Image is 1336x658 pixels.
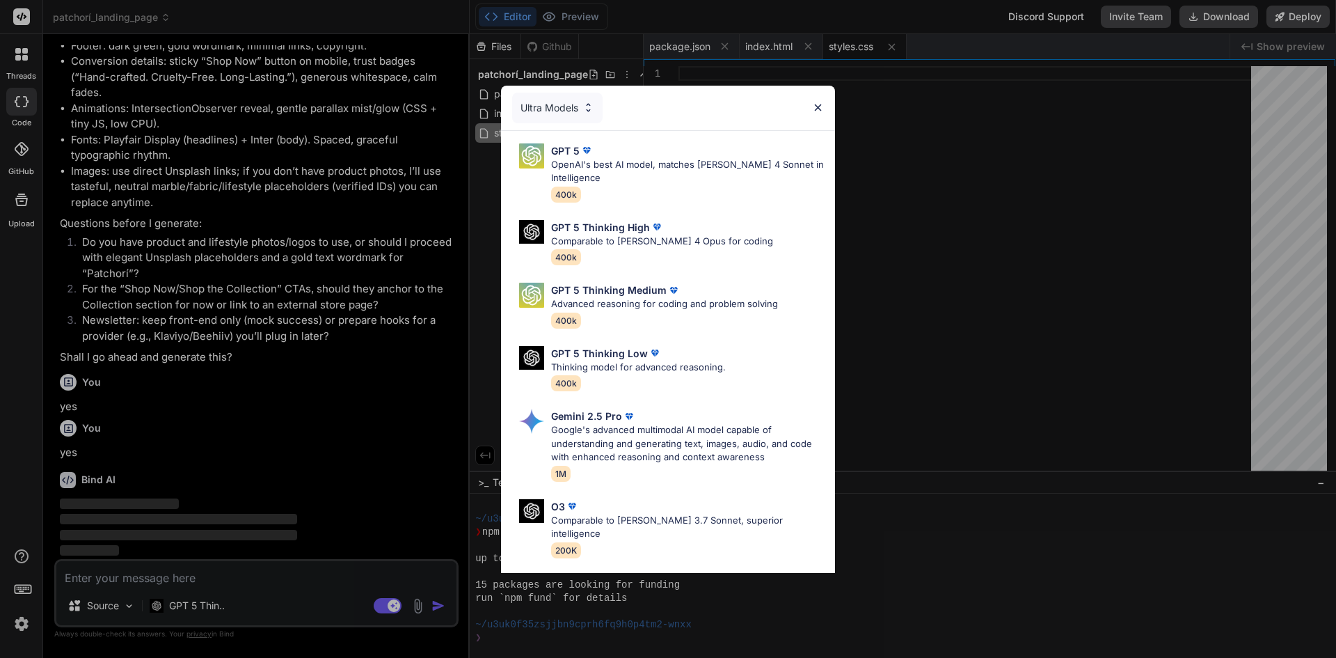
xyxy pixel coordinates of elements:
[551,423,824,464] p: Google's advanced multimodal AI model capable of understanding and generating text, images, audio...
[519,409,544,434] img: Pick Models
[582,102,594,113] img: Pick Models
[551,313,581,329] span: 400k
[565,499,579,513] img: premium
[622,409,636,423] img: premium
[519,346,544,370] img: Pick Models
[519,499,544,524] img: Pick Models
[551,514,824,541] p: Comparable to [PERSON_NAME] 3.7 Sonnet, superior intelligence
[551,143,580,158] p: GPT 5
[512,93,603,123] div: Ultra Models
[650,220,664,234] img: premium
[551,220,650,235] p: GPT 5 Thinking High
[551,297,778,311] p: Advanced reasoning for coding and problem solving
[551,283,667,297] p: GPT 5 Thinking Medium
[551,187,581,203] span: 400k
[580,143,594,157] img: premium
[551,235,773,249] p: Comparable to [PERSON_NAME] 4 Opus for coding
[551,361,726,375] p: Thinking model for advanced reasoning.
[519,143,544,169] img: Pick Models
[551,499,565,514] p: O3
[551,346,648,361] p: GPT 5 Thinking Low
[551,409,622,423] p: Gemini 2.5 Pro
[551,375,581,391] span: 400k
[519,283,544,308] img: Pick Models
[667,283,681,297] img: premium
[812,102,824,113] img: close
[519,220,544,244] img: Pick Models
[551,249,581,265] span: 400k
[551,158,824,185] p: OpenAI's best AI model, matches [PERSON_NAME] 4 Sonnet in Intelligence
[551,466,571,482] span: 1M
[648,346,662,360] img: premium
[551,542,581,558] span: 200K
